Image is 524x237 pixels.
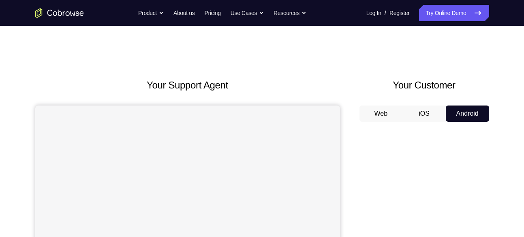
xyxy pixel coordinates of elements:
a: Register [389,5,409,21]
h2: Your Support Agent [35,78,340,93]
button: Use Cases [231,5,264,21]
button: iOS [402,106,446,122]
a: Log In [366,5,381,21]
a: About us [173,5,195,21]
button: Android [446,106,489,122]
a: Try Online Demo [419,5,489,21]
span: / [385,8,386,18]
button: Resources [274,5,306,21]
a: Go to the home page [35,8,84,18]
h2: Your Customer [359,78,489,93]
button: Product [138,5,164,21]
a: Pricing [204,5,220,21]
button: Web [359,106,403,122]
